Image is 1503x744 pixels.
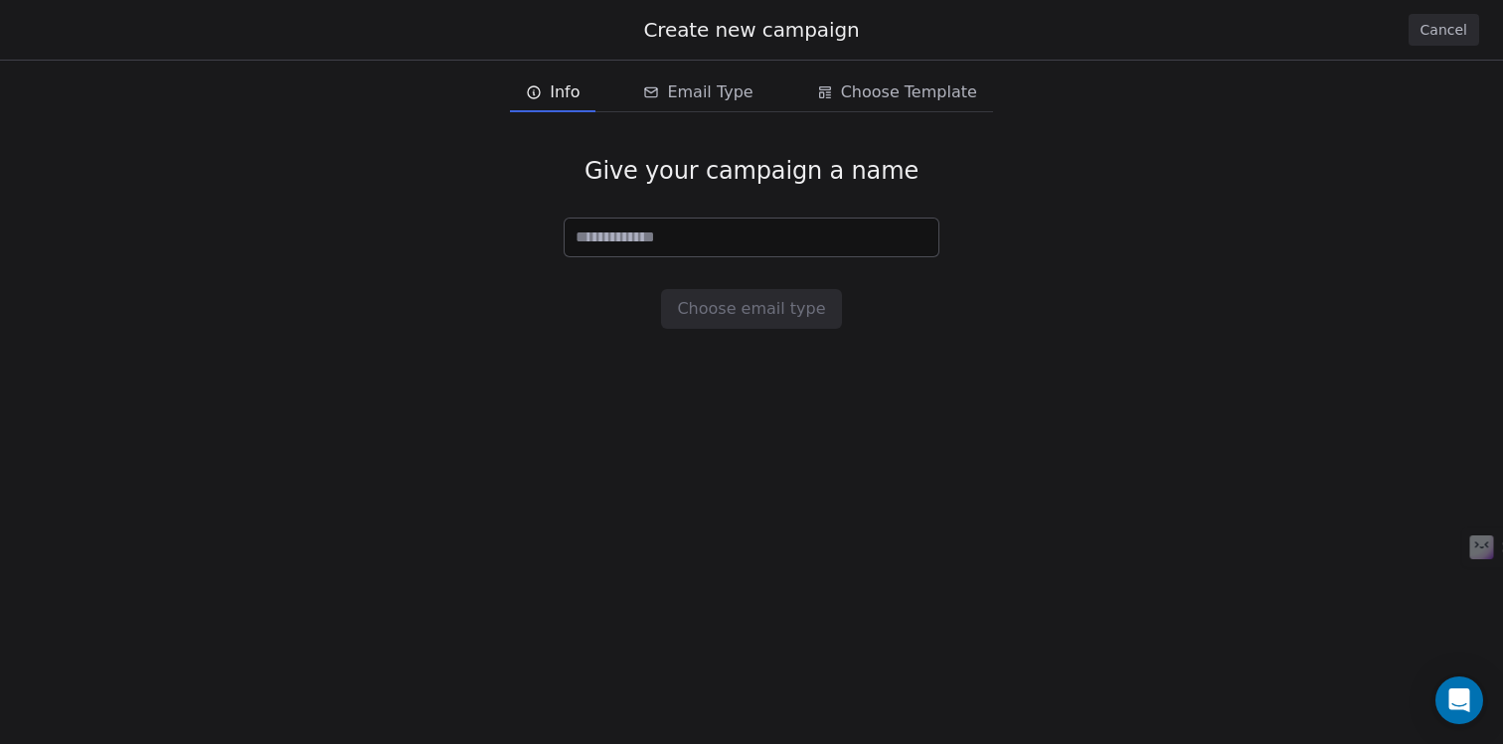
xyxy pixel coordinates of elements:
[584,156,918,186] span: Give your campaign a name
[550,80,580,104] span: Info
[1435,676,1483,724] div: Open Intercom Messenger
[667,80,752,104] span: Email Type
[841,80,977,104] span: Choose Template
[661,289,841,329] button: Choose email type
[1409,14,1479,46] button: Cancel
[24,16,1479,44] div: Create new campaign
[510,73,993,112] div: email creation steps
